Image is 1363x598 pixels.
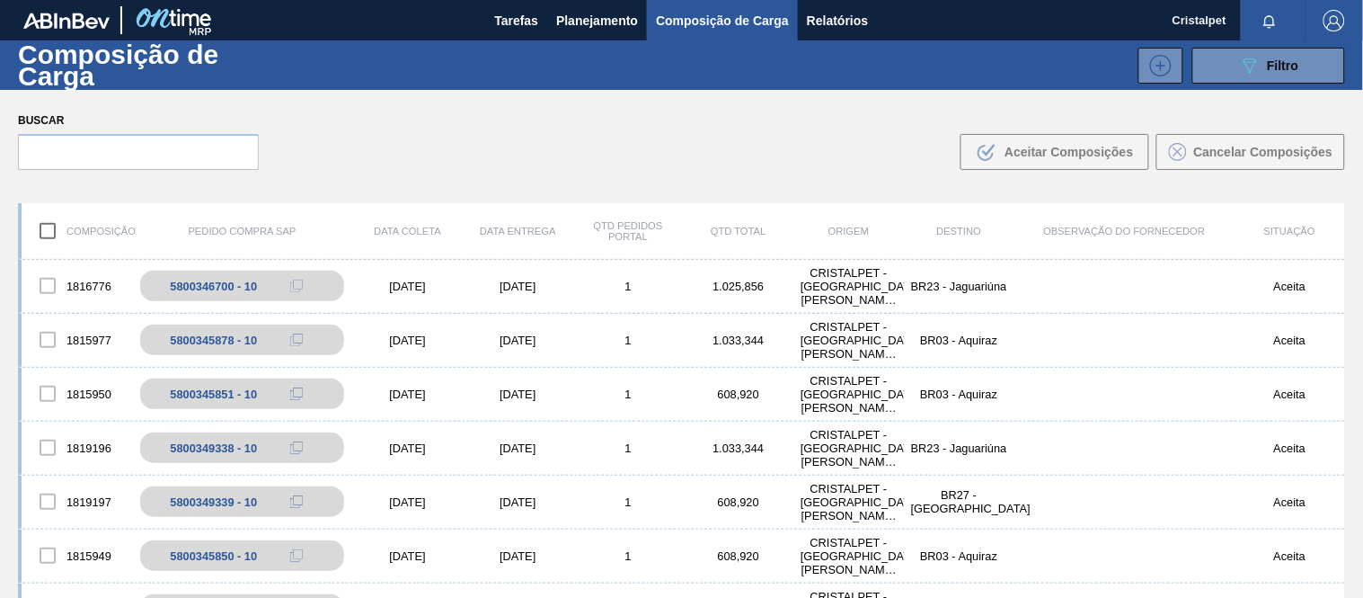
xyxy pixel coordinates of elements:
[22,429,132,467] div: 1819196
[904,388,1014,401] div: BR03 - Aquiraz
[1235,280,1345,293] div: Aceita
[352,495,463,509] div: [DATE]
[793,320,904,361] div: CRISTALPET - CABO DE SANTO AGOSTINHO (PE)
[279,437,314,459] div: Copiar
[1241,8,1298,33] button: Notificações
[1014,226,1235,237] div: Observação do Fornecedor
[494,10,538,31] span: Tarefas
[463,226,573,237] div: Data entrega
[904,280,1014,293] div: BR23 - Jaguariúna
[132,226,353,237] div: Pedido Compra SAP
[170,388,257,401] div: 5800345851 - 10
[23,13,110,29] img: TNhmsLtSVTkK8tSr43FrP2fwEKptu5GPRR3wAAAABJRU5ErkJggg==
[684,549,794,563] div: 608,920
[573,495,684,509] div: 1
[1235,226,1345,237] div: Situação
[22,321,132,359] div: 1815977
[170,495,257,509] div: 5800349339 - 10
[352,388,463,401] div: [DATE]
[793,266,904,307] div: CRISTALPET - CABO DE SANTO AGOSTINHO (PE)
[463,442,573,455] div: [DATE]
[793,428,904,469] div: CRISTALPET - CABO DE SANTO AGOSTINHO (PE)
[22,483,132,521] div: 1819197
[904,488,1014,515] div: BR27 - Nova Minas
[1323,10,1345,31] img: Logout
[463,495,573,509] div: [DATE]
[170,280,257,293] div: 5800346700 - 10
[1235,495,1345,509] div: Aceita
[573,220,684,242] div: Qtd Pedidos Portal
[904,549,1014,563] div: BR03 - Aquiraz
[170,334,257,347] div: 5800345878 - 10
[352,549,463,563] div: [DATE]
[352,334,463,347] div: [DATE]
[904,334,1014,347] div: BR03 - Aquiraz
[352,280,463,293] div: [DATE]
[793,374,904,415] div: CRISTALPET - CABO DE SANTO AGOSTINHO (PE)
[352,226,463,237] div: Data coleta
[1005,145,1133,159] span: Aceitar Composições
[1235,442,1345,455] div: Aceita
[463,334,573,347] div: [DATE]
[279,491,314,513] div: Copiar
[684,442,794,455] div: 1.033,344
[573,442,684,455] div: 1
[573,334,684,347] div: 1
[18,44,301,85] h1: Composição de Carga
[279,329,314,351] div: Copiar
[684,388,794,401] div: 608,920
[684,495,794,509] div: 608,920
[684,280,794,293] div: 1.025,856
[793,482,904,522] div: CRISTALPET - CABO DE SANTO AGOSTINHO (PE)
[1235,388,1345,401] div: Aceita
[1268,58,1299,73] span: Filtro
[904,442,1014,455] div: BR23 - Jaguariúna
[684,226,794,237] div: Qtd Total
[684,334,794,347] div: 1.033,344
[279,275,314,297] div: Copiar
[904,226,1014,237] div: Destino
[279,383,314,405] div: Copiar
[352,442,463,455] div: [DATE]
[1129,48,1183,84] div: Nova Composição
[22,267,132,305] div: 1816776
[573,280,684,293] div: 1
[22,212,132,250] div: Composição
[463,388,573,401] div: [DATE]
[18,108,259,134] label: Buscar
[960,134,1149,170] button: Aceitar Composições
[1194,145,1333,159] span: Cancelar Composições
[793,536,904,576] div: CRISTALPET - CABO DE SANTO AGOSTINHO (PE)
[1156,134,1345,170] button: Cancelar Composições
[22,375,132,413] div: 1815950
[573,388,684,401] div: 1
[1235,334,1345,347] div: Aceita
[1235,549,1345,563] div: Aceita
[573,549,684,563] div: 1
[807,10,868,31] span: Relatórios
[22,537,132,575] div: 1815949
[793,226,904,237] div: Origem
[279,545,314,567] div: Copiar
[170,442,257,455] div: 5800349338 - 10
[463,280,573,293] div: [DATE]
[170,549,257,563] div: 5800345850 - 10
[1192,48,1345,84] button: Filtro
[463,549,573,563] div: [DATE]
[656,10,789,31] span: Composição de Carga
[556,10,638,31] span: Planejamento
